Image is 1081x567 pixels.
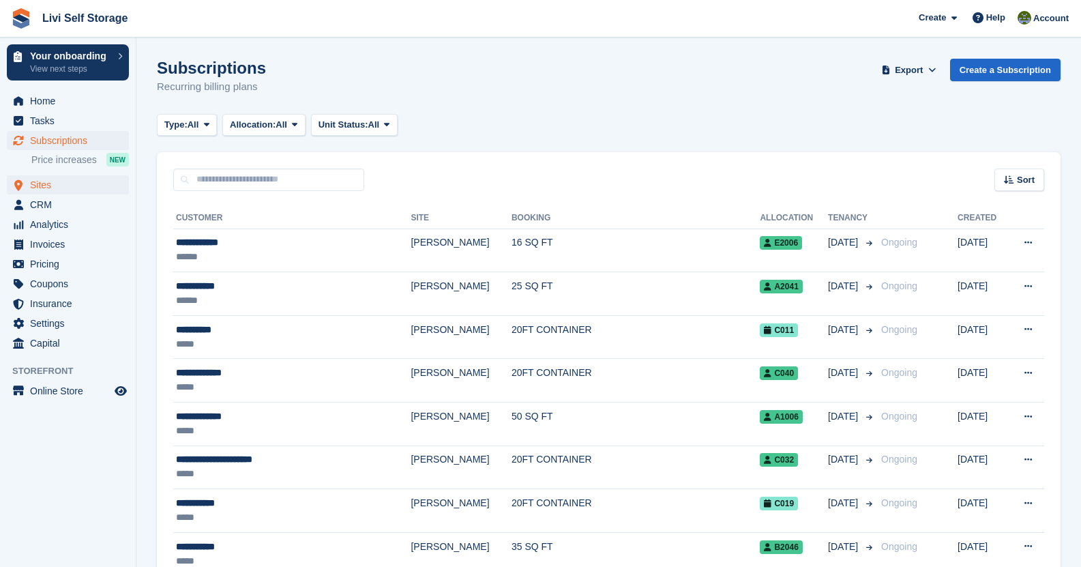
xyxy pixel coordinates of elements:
th: Tenancy [828,207,876,229]
span: C019 [760,497,798,510]
span: C040 [760,366,798,380]
p: Recurring billing plans [157,79,266,95]
td: [DATE] [958,272,1007,316]
a: menu [7,255,129,274]
a: menu [7,91,129,111]
span: Coupons [30,274,112,293]
td: [PERSON_NAME] [411,359,512,403]
a: menu [7,334,129,353]
span: All [368,118,380,132]
th: Customer [173,207,411,229]
td: [PERSON_NAME] [411,315,512,359]
a: menu [7,175,129,194]
a: menu [7,131,129,150]
span: [DATE] [828,323,861,337]
td: [DATE] [958,403,1007,446]
span: Storefront [12,364,136,378]
img: stora-icon-8386f47178a22dfd0bd8f6a31ec36ba5ce8667c1dd55bd0f319d3a0aa187defe.svg [11,8,31,29]
button: Export [879,59,939,81]
span: Subscriptions [30,131,112,150]
span: All [276,118,287,132]
span: All [188,118,199,132]
a: Your onboarding View next steps [7,44,129,81]
img: Matty Bulman [1018,11,1031,25]
th: Created [958,207,1007,229]
span: Sort [1017,173,1035,187]
span: Insurance [30,294,112,313]
td: [DATE] [958,229,1007,272]
span: A1006 [760,410,802,424]
span: Unit Status: [319,118,368,132]
td: 20FT CONTAINER [512,489,760,533]
a: Preview store [113,383,129,399]
span: [DATE] [828,452,861,467]
span: Pricing [30,255,112,274]
td: 20FT CONTAINER [512,359,760,403]
td: [PERSON_NAME] [411,272,512,316]
span: CRM [30,195,112,214]
h1: Subscriptions [157,59,266,77]
th: Booking [512,207,760,229]
td: [DATE] [958,489,1007,533]
span: Capital [30,334,112,353]
span: Tasks [30,111,112,130]
span: Online Store [30,381,112,401]
span: Allocation: [230,118,276,132]
a: Livi Self Storage [37,7,133,29]
span: A2041 [760,280,802,293]
td: 16 SQ FT [512,229,760,272]
a: menu [7,314,129,333]
td: 20FT CONTAINER [512,315,760,359]
span: Analytics [30,215,112,234]
span: Home [30,91,112,111]
span: Ongoing [881,324,917,335]
span: [DATE] [828,235,861,250]
a: menu [7,235,129,254]
span: Create [919,11,946,25]
span: Ongoing [881,237,917,248]
a: menu [7,195,129,214]
td: [PERSON_NAME] [411,229,512,272]
td: [PERSON_NAME] [411,446,512,489]
a: menu [7,111,129,130]
td: [PERSON_NAME] [411,403,512,446]
span: [DATE] [828,409,861,424]
td: [DATE] [958,359,1007,403]
a: menu [7,215,129,234]
th: Allocation [760,207,828,229]
button: Allocation: All [222,114,306,136]
td: [DATE] [958,315,1007,359]
p: View next steps [30,63,111,75]
span: Invoices [30,235,112,254]
td: 25 SQ FT [512,272,760,316]
a: Price increases NEW [31,152,129,167]
span: Ongoing [881,454,917,465]
span: [DATE] [828,496,861,510]
div: NEW [106,153,129,166]
span: C032 [760,453,798,467]
p: Your onboarding [30,51,111,61]
button: Unit Status: All [311,114,398,136]
span: Export [895,63,923,77]
td: [DATE] [958,446,1007,489]
span: E2006 [760,236,802,250]
span: Account [1033,12,1069,25]
span: Ongoing [881,411,917,422]
a: menu [7,294,129,313]
a: menu [7,274,129,293]
span: Ongoing [881,541,917,552]
span: [DATE] [828,366,861,380]
span: C011 [760,323,798,337]
span: Type: [164,118,188,132]
span: Settings [30,314,112,333]
span: [DATE] [828,540,861,554]
th: Site [411,207,512,229]
td: 50 SQ FT [512,403,760,446]
a: Create a Subscription [950,59,1061,81]
td: 20FT CONTAINER [512,446,760,489]
span: Sites [30,175,112,194]
span: Ongoing [881,497,917,508]
span: Help [986,11,1005,25]
span: Ongoing [881,280,917,291]
td: [PERSON_NAME] [411,489,512,533]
